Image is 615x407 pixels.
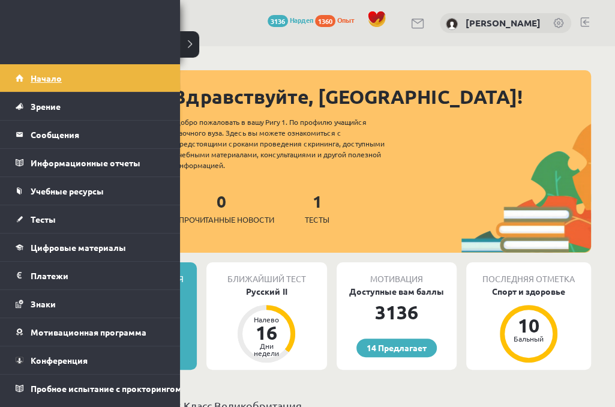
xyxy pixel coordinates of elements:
[16,92,165,120] a: Зрение
[16,290,165,318] a: Знаки
[337,262,457,285] div: Мотивация
[31,73,62,83] span: Начало
[169,190,274,226] a: 0Непрочитанные новости
[31,327,146,337] span: Мотивационная программа
[268,15,288,27] span: 3136
[466,285,591,364] a: Спорт и здоровье 10 Бальный
[16,375,165,402] a: Пробное испытание с прокторингом
[16,121,165,148] a: Сообщения
[16,234,165,261] a: Цифровые материалы
[313,190,322,211] font: 1
[217,190,226,211] font: 0
[356,339,437,357] a: 14 Предлагает
[16,205,165,233] a: Тесты
[175,116,400,170] div: Добро пожаловать в вашу Ригу 1. По профилю учащийся заочного вуза. Здесь вы можете ознакомиться с...
[315,15,361,25] a: 1360 Опыт
[16,262,165,289] a: Платежи
[206,262,326,285] div: Ближайший тест
[248,342,284,357] div: Дни недели
[268,15,313,25] a: 3136 Нардеп
[31,298,56,309] span: Знаки
[337,15,355,25] span: Опыт
[511,335,547,342] div: Бальный
[511,316,547,335] div: 10
[31,101,61,112] span: Зрение
[16,149,165,176] a: Информационные отчеты
[16,64,165,92] a: Начало
[174,82,591,111] div: Здравствуйте, [GEOGRAPHIC_DATA]!
[31,270,68,281] font: Платежи
[31,383,182,394] span: Пробное испытание с прокторингом
[206,285,326,298] div: Русский II
[31,355,88,366] span: Конференция
[31,214,56,225] span: Тесты
[337,298,457,327] div: 3136
[466,17,541,29] a: [PERSON_NAME]
[31,157,140,168] font: Информационные отчеты
[315,15,335,27] span: 1360
[305,190,329,226] a: 1Тесты
[337,285,457,298] div: Доступные вам баллы
[31,129,79,140] font: Сообщения
[31,185,104,196] span: Учебные ресурсы
[206,285,326,364] a: Русский II Налево 16 Дни недели
[290,15,313,25] span: Нардеп
[248,323,284,342] div: 16
[248,316,284,323] div: Налево
[31,242,126,253] span: Цифровые материалы
[16,318,165,346] a: Мотивационная программа
[16,177,165,205] a: Учебные ресурсы
[13,21,109,51] a: Rīgas 1. Tālmācības vidusskola
[169,214,274,226] span: Непрочитанные новости
[466,262,591,285] div: Последняя отметка
[305,214,329,226] span: Тесты
[466,285,591,298] div: Спорт и здоровье
[16,346,165,374] a: Конференция
[446,18,458,30] img: Милана Пожарникова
